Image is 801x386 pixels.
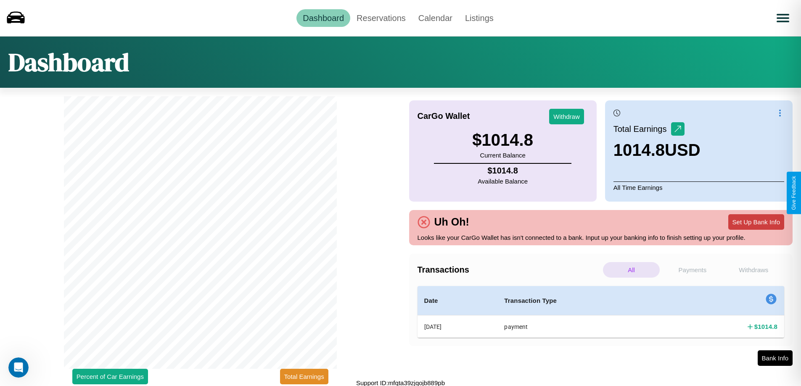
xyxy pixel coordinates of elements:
p: Available Balance [478,176,528,187]
th: [DATE] [418,315,498,338]
p: All Time Earnings [613,181,784,193]
a: Reservations [350,9,412,27]
button: Total Earnings [280,369,328,384]
button: Bank Info [758,350,793,366]
h3: $ 1014.8 [472,131,533,150]
p: Total Earnings [613,121,671,137]
button: Percent of Car Earnings [72,369,148,384]
button: Set Up Bank Info [728,214,784,230]
h4: $ 1014.8 [754,322,777,331]
h4: Date [424,296,491,306]
a: Listings [459,9,500,27]
th: payment [497,315,668,338]
a: Calendar [412,9,459,27]
p: Looks like your CarGo Wallet has isn't connected to a bank. Input up your banking info to finish ... [418,232,785,243]
h4: Uh Oh! [430,216,473,228]
h4: Transactions [418,265,601,275]
a: Dashboard [296,9,350,27]
div: Give Feedback [791,176,797,210]
button: Withdraw [549,109,584,124]
p: Payments [664,262,721,278]
p: All [603,262,660,278]
h3: 1014.8 USD [613,141,701,160]
h4: $ 1014.8 [478,166,528,176]
h4: Transaction Type [504,296,661,306]
button: Open menu [771,6,795,30]
p: Current Balance [472,150,533,161]
table: simple table [418,286,785,338]
p: Withdraws [725,262,782,278]
h4: CarGo Wallet [418,111,470,121]
h1: Dashboard [8,45,129,79]
iframe: Intercom live chat [8,357,29,378]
